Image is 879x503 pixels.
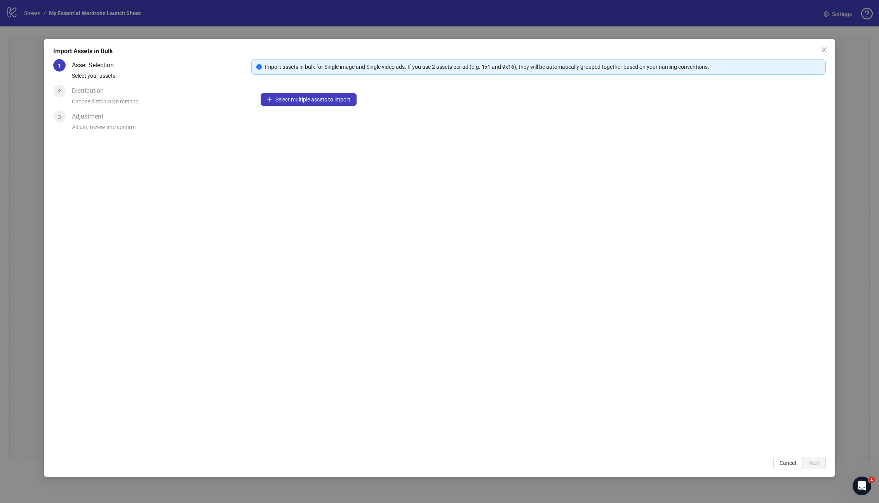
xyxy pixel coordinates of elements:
[773,457,802,469] button: Cancel
[58,114,61,120] span: 3
[265,63,821,71] div: Import assets in bulk for Single image and Single video ads. If you use 2 assets per ad (e.g. 1x1...
[72,97,245,110] div: Choose distribution method
[72,85,110,97] div: Distribution
[58,88,61,94] span: 2
[72,59,120,72] div: Asset Selection
[58,63,61,69] span: 1
[267,97,272,102] span: plus
[869,477,875,483] span: 1
[53,47,826,56] div: Import Assets in Bulk
[72,110,110,123] div: Adjustment
[818,44,830,56] button: Close
[261,93,357,106] button: Select multiple assets to import
[821,47,827,53] span: close
[256,64,262,70] span: info-circle
[802,457,826,469] button: Next
[275,96,350,103] span: Select multiple assets to import
[72,72,245,85] div: Select your assets
[780,460,796,466] span: Cancel
[853,477,871,495] iframe: Intercom live chat
[72,123,245,136] div: Adjust, review and confirm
